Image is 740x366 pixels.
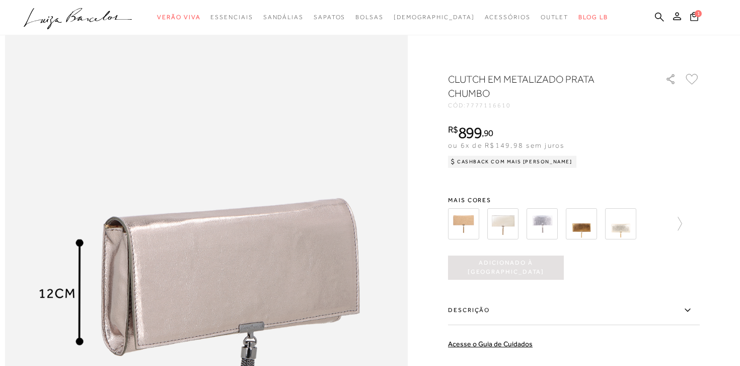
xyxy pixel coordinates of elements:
[448,259,564,276] span: Adicionado à [GEOGRAPHIC_DATA]
[394,8,475,27] a: noSubCategoriesText
[314,14,345,21] span: Sapatos
[605,208,636,239] img: CLUTCH EM METALIZADO DOURADO
[484,128,493,138] span: 90
[448,141,564,149] span: ou 6x de R$149,98 sem juros
[263,8,304,27] a: categoryNavScreenReaderText
[541,14,569,21] span: Outlet
[263,14,304,21] span: Sandálias
[394,14,475,21] span: [DEMOGRAPHIC_DATA]
[448,156,576,168] div: Cashback com Mais [PERSON_NAME]
[466,102,511,109] span: 7777116610
[355,14,384,21] span: Bolsas
[527,208,558,239] img: CLUTCH EM COURO COBRA METALIZADO PRATA
[578,8,608,27] a: BLOG LB
[485,14,531,21] span: Acessórios
[355,8,384,27] a: categoryNavScreenReaderText
[210,8,253,27] a: categoryNavScreenReaderText
[448,102,649,108] div: CÓD:
[695,10,702,17] span: 1
[157,14,200,21] span: Verão Viva
[458,124,482,142] span: 899
[448,296,700,325] label: Descrição
[487,208,519,239] img: CLUTCH EM COURO COBRA METALIZADO DOURADO
[541,8,569,27] a: categoryNavScreenReaderText
[485,8,531,27] a: categoryNavScreenReaderText
[448,125,458,134] i: R$
[157,8,200,27] a: categoryNavScreenReaderText
[448,256,564,280] button: Adicionado à [GEOGRAPHIC_DATA]
[687,11,701,25] button: 1
[210,14,253,21] span: Essenciais
[448,208,479,239] img: CLUTCH DE RÁFIA BEGE
[578,14,608,21] span: BLOG LB
[448,197,700,203] span: Mais cores
[448,340,533,348] a: Acesse o Guia de Cuidados
[482,129,493,138] i: ,
[448,72,637,100] h1: CLUTCH EM METALIZADO PRATA CHUMBO
[566,208,597,239] img: CLUTCH EM METALIZADO BRONZE
[314,8,345,27] a: categoryNavScreenReaderText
